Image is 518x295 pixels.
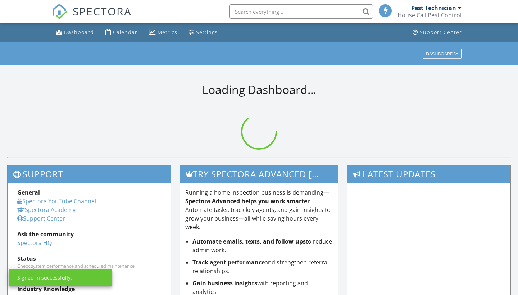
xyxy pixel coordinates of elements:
h3: Support [8,165,171,183]
h3: Try spectora advanced [DATE] [180,165,338,183]
a: Dashboard [53,26,97,39]
div: Calendar [113,29,137,36]
a: Support Center [17,214,65,222]
div: Industry Knowledge [17,285,161,293]
strong: Automate emails, texts, and follow-ups [192,237,306,245]
a: Spectora YouTube Channel [17,197,96,205]
a: Spectora Academy [17,206,76,214]
li: and strengthen referral relationships. [192,258,333,275]
li: to reduce admin work. [192,237,333,254]
p: Running a home inspection business is demanding— . Automate tasks, track key agents, and gain ins... [185,188,333,231]
input: Search everything... [229,4,373,19]
div: Check system performance and scheduled maintenance. [17,263,161,269]
div: Dashboards [426,51,458,56]
h3: Latest Updates [347,165,510,183]
a: Calendar [103,26,140,39]
div: Metrics [158,29,177,36]
a: Settings [186,26,221,39]
button: Dashboards [423,49,462,59]
div: Ask the community [17,230,161,239]
div: Pest Technician [411,4,456,12]
strong: Spectora Advanced helps you work smarter [185,197,310,205]
div: Status [17,254,161,263]
span: SPECTORA [73,4,132,19]
a: Spectora HQ [17,239,52,247]
div: Signed in successfully. [17,274,72,281]
strong: Track agent performance [192,258,265,266]
a: SPECTORA [52,10,132,25]
div: Dashboard [64,29,94,36]
div: House Call Pest Control [397,12,462,19]
a: Metrics [146,26,180,39]
strong: General [17,189,40,196]
strong: Gain business insights [192,279,257,287]
a: Support Center [410,26,465,39]
div: Support Center [420,29,462,36]
img: The Best Home Inspection Software - Spectora [52,4,68,19]
div: Settings [196,29,218,36]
